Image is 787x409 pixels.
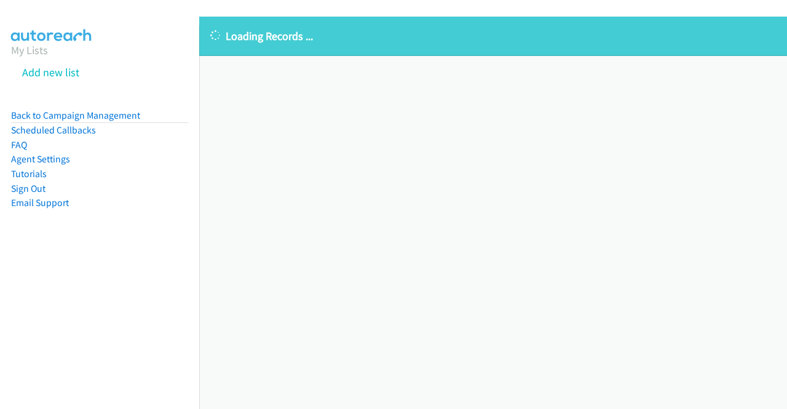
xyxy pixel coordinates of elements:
a: Add new list [22,65,79,79]
a: Agent Settings [11,153,70,165]
a: Sign Out [11,183,45,194]
a: Scheduled Callbacks [11,124,96,136]
a: FAQ [11,139,27,151]
a: Tutorials [11,168,47,180]
a: My Lists [11,43,48,57]
p: Loading Records ... [210,28,776,44]
a: Email Support [11,197,69,208]
a: Back to Campaign Management [11,109,140,121]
